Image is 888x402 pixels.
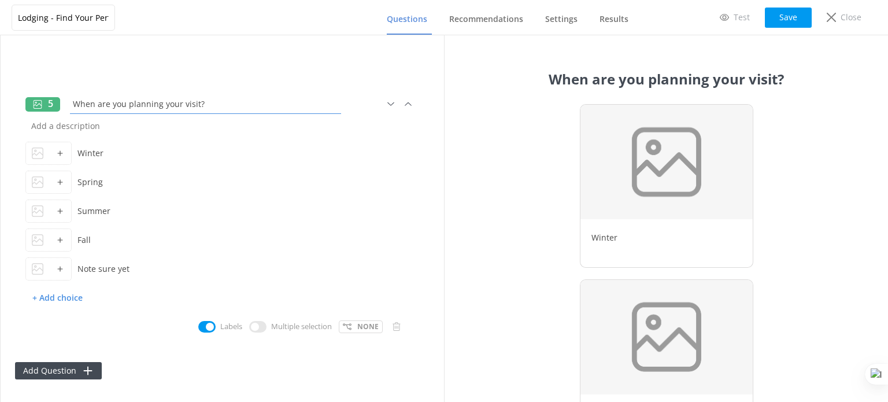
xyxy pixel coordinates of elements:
input: Add a description [72,227,402,253]
p: None [357,321,379,332]
span: Settings [545,13,578,25]
span: Results [600,13,628,25]
p: Labels [220,320,242,333]
input: Add a title [67,91,344,117]
span: Questions [387,13,427,25]
p: Winter [591,231,742,244]
input: Add a description [72,169,402,195]
button: Add Question [15,362,102,379]
img: background.png [580,279,753,395]
div: 5 [25,97,60,112]
span: Recommendations [449,13,523,25]
input: Add a description [72,256,402,282]
p: + Add choice [25,288,90,308]
input: Add a description [25,113,419,139]
a: Test [712,8,758,27]
img: background.png [580,104,753,220]
input: Add a description [72,140,402,166]
p: Test [734,11,750,24]
input: Add a description [72,198,402,224]
p: Close [841,11,861,24]
p: Multiple selection [271,320,332,333]
h1: When are you planning your visit? [549,70,784,88]
button: Save [765,8,812,28]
